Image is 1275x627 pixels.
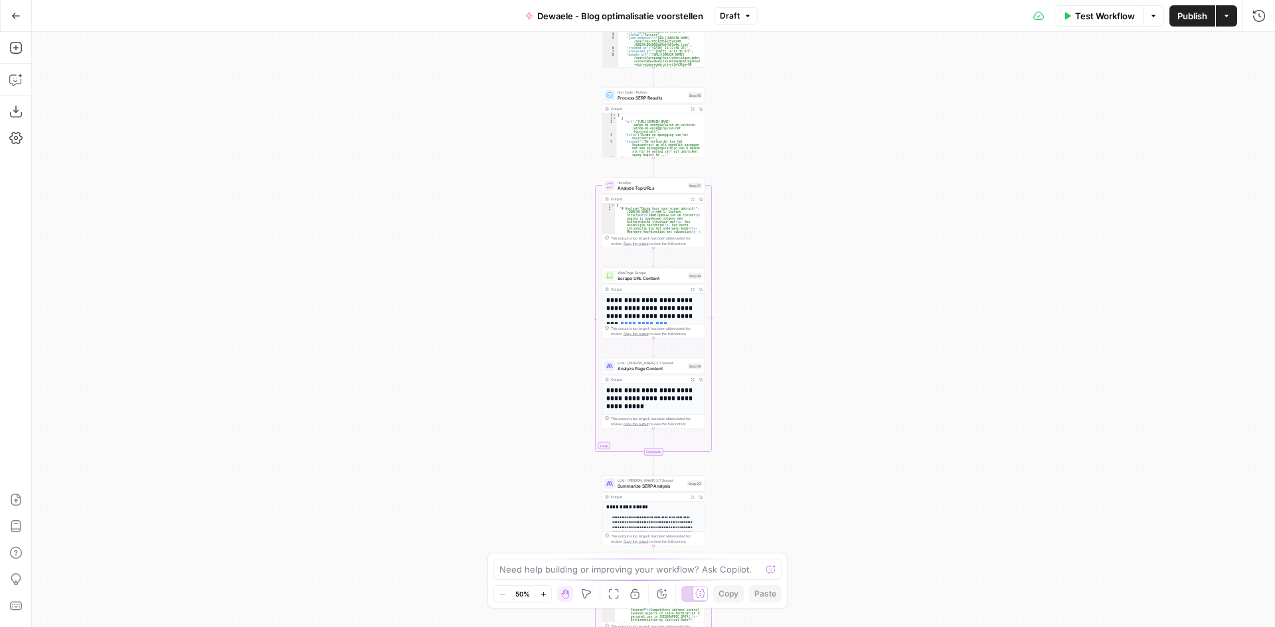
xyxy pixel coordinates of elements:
div: 4 [602,133,617,140]
button: Dewaele - Blog optimalisatie voorstellen [517,5,711,27]
span: Analyze Top URLs [618,184,685,191]
div: Step 18 [688,273,702,279]
g: Edge from step_17-iteration-end to step_20 [653,456,655,475]
div: 6 [602,46,618,50]
div: This output is too large & has been abbreviated for review. to view the full content. [611,326,702,336]
g: Edge from step_20 to step_11 [653,546,655,565]
button: Draft [714,7,758,25]
g: Edge from step_16 to step_17 [653,158,655,177]
span: 50% [515,589,530,599]
div: Step 16 [688,92,702,98]
span: Copy the output [624,539,649,543]
span: Iteration [618,180,685,185]
div: 8 [602,53,618,73]
div: 5 [602,36,618,46]
div: Output [611,106,687,111]
span: Draft [720,10,740,22]
div: 7 [602,50,618,53]
div: Step 20 [687,480,702,486]
span: Toggle code folding, rows 2 through 6 [613,117,617,120]
button: Test Workflow [1055,5,1143,27]
div: Step 19 [688,363,702,369]
div: Output [611,287,687,292]
span: Copy the output [624,242,649,245]
span: Copy the output [624,422,649,426]
span: Copy the output [624,332,649,336]
span: Run Code · Python [618,90,685,95]
span: Scrape URL Content [618,275,685,281]
div: 6 [602,157,617,160]
div: Output [611,377,687,382]
span: Toggle code folding, rows 1 through 3 [611,204,615,207]
span: Publish [1177,9,1207,23]
span: Test Workflow [1075,9,1135,23]
div: LoopIterationAnalyze Top URLsStep 17Output[ "# Analyse\"Opzeg huur voor eigen gebruik\"- [DOMAIN_... [602,178,705,248]
div: 1 [602,113,617,117]
span: Analyze Page Content [618,365,685,372]
div: Run Code · PythonProcess SERP ResultsStep 16Output[ { "url":"[URL][DOMAIN_NAME] -wonen-en-energie... [602,88,705,158]
span: Copy [719,588,738,600]
div: 1 [602,204,615,207]
div: Step 17 [688,182,702,188]
div: 3 [602,120,617,133]
button: Copy [713,585,744,602]
span: LLM · [PERSON_NAME] 3.7 Sonnet [618,478,685,483]
g: Edge from step_15 to step_16 [653,68,655,87]
button: Paste [749,585,782,602]
span: Web Page Scrape [618,270,685,275]
span: Toggle code folding, rows 1 through 27 [613,113,617,117]
div: 5 [602,140,617,157]
div: This output is too large & has been abbreviated for review. to view the full content. [611,236,702,246]
div: 4 [602,33,618,36]
span: Paste [754,588,776,600]
span: Process SERP Results [618,94,685,101]
button: Publish [1169,5,1215,27]
div: This output is too large & has been abbreviated for review. to view the full content. [611,533,702,544]
div: 2 [602,117,617,120]
g: Edge from step_17 to step_18 [653,248,655,267]
span: Dewaele - Blog optimalisatie voorstellen [537,9,703,23]
div: Output [611,196,687,202]
div: Complete [602,449,705,456]
div: Complete [644,449,663,456]
span: LLM · [PERSON_NAME] 3.7 Sonnet [618,360,685,366]
g: Edge from step_18 to step_19 [653,338,655,358]
div: This output is too large & has been abbreviated for review. to view the full content. [611,416,702,427]
div: Output [611,494,687,500]
span: Summarize SERP Analysis [618,482,685,489]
